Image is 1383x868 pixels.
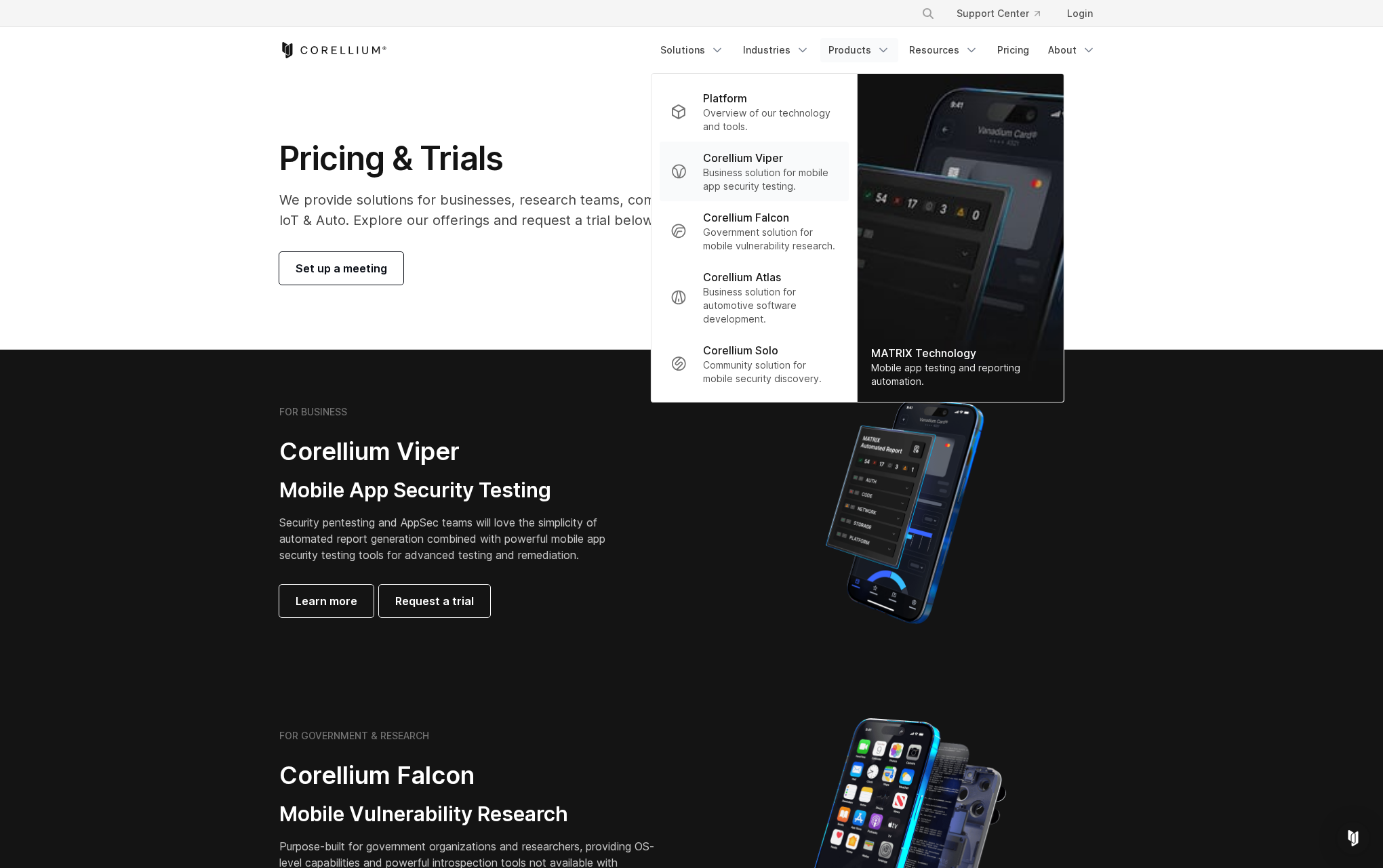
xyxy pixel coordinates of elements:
a: Corellium Solo Community solution for mobile security discovery. [660,334,849,394]
p: Platform [703,90,747,106]
h2: Corellium Falcon [279,760,659,791]
p: Community solution for mobile security discovery. [703,358,838,386]
h3: Mobile Vulnerability Research [279,802,659,827]
p: Corellium Falcon [703,209,789,226]
div: Open Intercom Messenger [1337,822,1369,854]
span: Learn more [296,593,357,609]
p: Government solution for mobile vulnerability research. [703,226,838,253]
h2: Corellium Viper [279,436,626,467]
a: Support Center [946,1,1051,26]
a: Products [820,38,898,62]
a: Solutions [652,38,732,62]
div: MATRIX Technology [871,345,1050,361]
p: Overview of our technology and tools. [703,106,838,133]
p: Business solution for mobile app security testing. [703,166,838,193]
h1: Pricing & Trials [279,138,820,179]
h6: FOR BUSINESS [279,406,347,418]
p: Corellium Atlas [703,269,781,285]
p: Business solution for automotive software development. [703,285,838,326]
div: Navigation Menu [652,38,1104,62]
p: Security pentesting and AppSec teams will love the simplicity of automated report generation comb... [279,514,626,563]
a: Set up a meeting [279,252,403,285]
span: Request a trial [395,593,474,609]
a: Corellium Viper Business solution for mobile app security testing. [660,142,849,201]
a: Pricing [989,38,1037,62]
img: Matrix_WebNav_1x [858,74,1064,402]
a: Platform Overview of our technology and tools. [660,82,849,142]
p: We provide solutions for businesses, research teams, community individuals, and IoT & Auto. Explo... [279,190,820,230]
a: MATRIX Technology Mobile app testing and reporting automation. [858,74,1064,402]
a: Corellium Falcon Government solution for mobile vulnerability research. [660,201,849,261]
div: Mobile app testing and reporting automation. [871,361,1050,388]
img: Corellium MATRIX automated report on iPhone showing app vulnerability test results across securit... [803,393,1007,630]
span: Set up a meeting [296,260,387,276]
a: Resources [901,38,986,62]
a: Corellium Home [279,42,387,58]
a: Corellium Atlas Business solution for automotive software development. [660,261,849,334]
a: Learn more [279,585,374,617]
a: Industries [735,38,818,62]
h6: FOR GOVERNMENT & RESEARCH [279,730,429,742]
a: Request a trial [379,585,490,617]
div: Navigation Menu [905,1,1104,26]
a: About [1040,38,1104,62]
button: Search [916,1,940,26]
h3: Mobile App Security Testing [279,478,626,503]
a: Login [1056,1,1104,26]
p: Corellium Viper [703,150,783,166]
p: Corellium Solo [703,342,778,358]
